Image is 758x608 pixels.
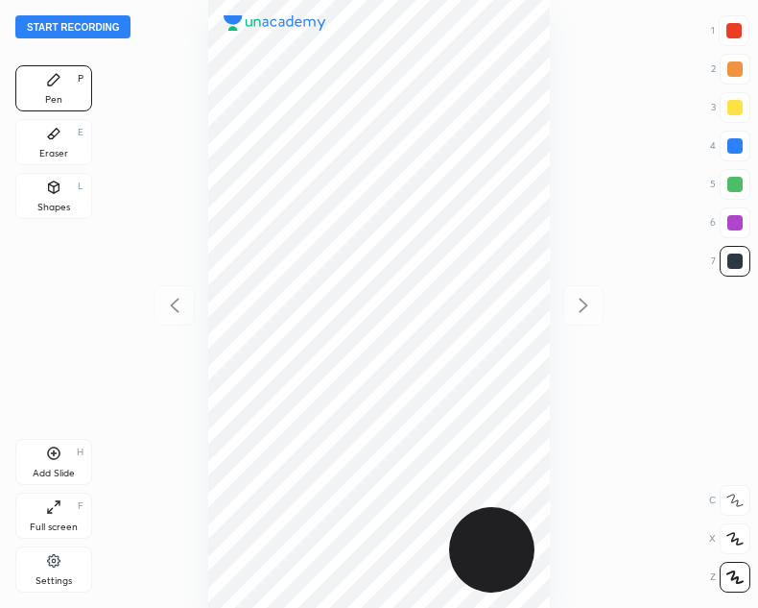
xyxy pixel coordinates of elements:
img: logo.38c385cc.svg [224,15,326,31]
div: Settings [36,576,72,586]
div: 3 [711,92,750,123]
div: L [78,182,83,191]
div: Add Slide [33,469,75,478]
div: Z [710,562,750,593]
button: Start recording [15,15,130,38]
div: H [77,448,83,457]
div: E [78,128,83,137]
div: Shapes [37,203,70,212]
div: F [78,501,83,511]
div: P [78,74,83,84]
div: Pen [45,95,62,105]
div: 4 [710,131,750,161]
div: 1 [711,15,749,46]
div: 5 [710,169,750,200]
div: 6 [710,207,750,238]
div: C [709,485,750,516]
div: Eraser [39,149,68,158]
div: 2 [711,54,750,85]
div: X [709,523,750,554]
div: 7 [711,246,750,277]
div: Full screen [30,523,78,532]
